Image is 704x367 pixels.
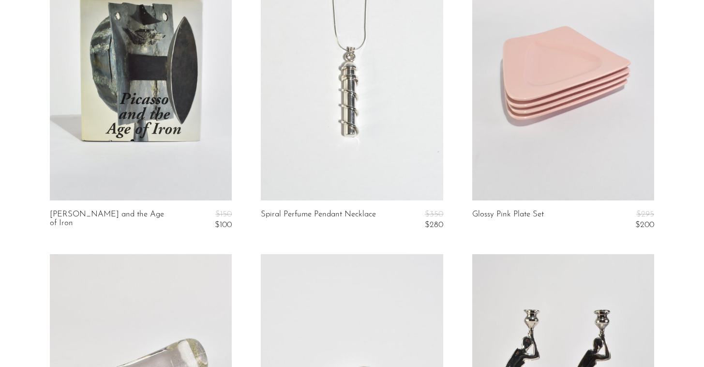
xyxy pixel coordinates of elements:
[425,210,443,218] span: $350
[215,210,232,218] span: $150
[261,210,376,230] a: Spiral Perfume Pendant Necklace
[472,210,544,230] a: Glossy Pink Plate Set
[636,210,654,218] span: $295
[635,221,654,229] span: $200
[425,221,443,229] span: $280
[215,221,232,229] span: $100
[50,210,172,230] a: [PERSON_NAME] and the Age of Iron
